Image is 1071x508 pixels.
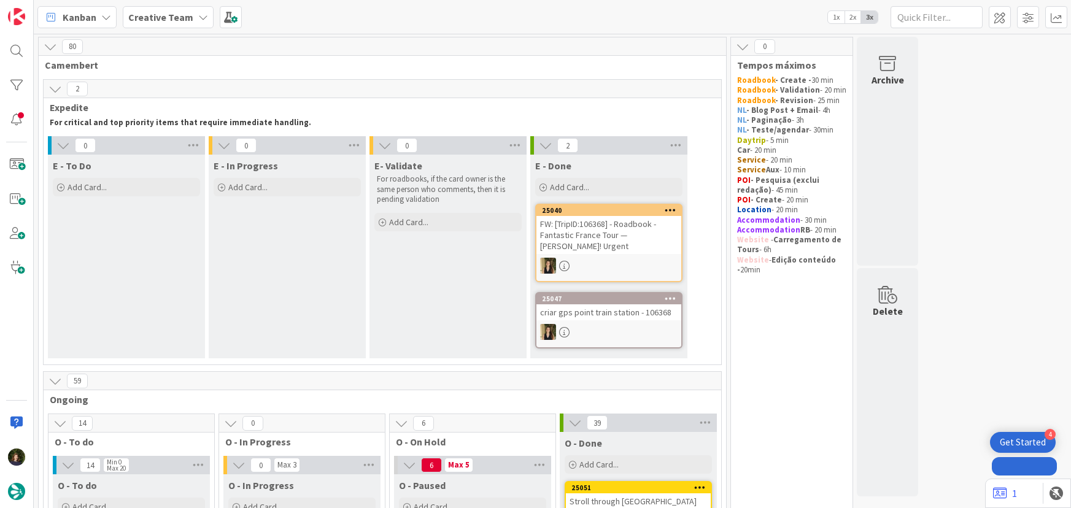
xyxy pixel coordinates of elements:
strong: NL [737,105,746,115]
p: - 20 min [737,205,846,215]
strong: POI [737,194,751,205]
img: avatar [8,483,25,500]
img: SP [540,258,556,274]
input: Quick Filter... [891,6,983,28]
div: SP [536,324,681,340]
span: Expedite [50,101,706,114]
div: 25047criar gps point train station - 106368 [536,293,681,320]
span: Add Card... [579,459,619,470]
div: 25051 [566,482,711,493]
span: 3x [861,11,878,23]
span: O - On Hold [396,436,540,448]
p: - 10 min [737,165,846,175]
span: O - Done [565,437,602,449]
strong: Carregamento de Tours [737,234,843,255]
span: 0 [250,458,271,472]
strong: Website [737,234,769,245]
p: - 30 min [737,215,846,225]
span: 14 [80,458,101,472]
div: 25047 [542,294,681,303]
strong: Website [737,255,769,265]
p: - 20 min [737,85,846,95]
span: Add Card... [550,182,589,193]
span: 6 [421,458,442,472]
strong: - Create - [775,75,811,85]
span: 80 [62,39,83,54]
span: E - To Do [53,160,91,172]
span: 0 [75,138,96,153]
span: E- Validate [374,160,422,172]
strong: - Paginação [746,115,792,125]
strong: NL [737,115,746,125]
strong: - Create [751,194,782,205]
p: 30 min [737,75,846,85]
div: 25047 [536,293,681,304]
strong: POI [737,175,751,185]
strong: Car [737,145,750,155]
span: E - Done [535,160,571,172]
span: 1x [828,11,845,23]
strong: Aux [766,164,779,175]
img: MC [8,448,25,466]
span: 2 [557,138,578,153]
div: Max 20 [107,465,126,471]
span: E - In Progress [214,160,278,172]
strong: Roadbook [737,85,775,95]
strong: Service [737,155,766,165]
p: For roadbooks, if the card owner is the same person who comments, then it is pending validation [377,174,519,204]
strong: Accommodation [737,215,800,225]
span: O - To do [58,479,97,491]
div: Archive [872,72,904,87]
strong: Daytrip [737,135,766,145]
div: Max 5 [448,462,470,468]
div: criar gps point train station - 106368 [536,304,681,320]
div: Min 0 [107,459,122,465]
p: - 20 min [737,225,846,235]
span: O - In Progress [225,436,369,448]
div: 4 [1045,429,1056,440]
div: Max 3 [277,462,296,468]
span: Tempos máximos [737,59,837,71]
p: - 20 min [737,155,846,165]
strong: - Teste/agendar [746,125,809,135]
strong: - Revision [775,95,813,106]
strong: For critical and top priority items that require immediate handling. [50,117,311,128]
div: Get Started [1000,436,1046,448]
strong: NL [737,125,746,135]
div: 25040 [542,206,681,215]
strong: Location [737,204,771,215]
strong: - Pesquisa (exclui redação) [737,175,821,195]
strong: Service [737,164,766,175]
strong: - Validation [775,85,820,95]
span: 6 [413,416,434,431]
div: 25040FW: [TripID:106368] - Roadbook - Fantastic France Tour — [PERSON_NAME]! Urgent [536,205,681,254]
span: O - In Progress [228,479,294,491]
span: Kanban [63,10,96,25]
strong: RB [800,225,810,235]
strong: - Blog Post + Email [746,105,818,115]
div: FW: [TripID:106368] - Roadbook - Fantastic France Tour — [PERSON_NAME]! Urgent [536,216,681,254]
img: Visit kanbanzone.com [8,8,25,25]
span: 59 [67,374,88,388]
span: Add Card... [228,182,268,193]
p: - 30min [737,125,846,135]
span: 14 [72,416,93,431]
span: Ongoing [50,393,706,406]
strong: Edição conteúdo - [737,255,838,275]
span: Add Card... [68,182,107,193]
div: SP [536,258,681,274]
div: Delete [873,304,903,318]
span: Add Card... [389,217,428,228]
span: 39 [587,415,608,430]
p: - 45 min [737,175,846,196]
strong: Accommodation [737,225,800,235]
span: 0 [242,416,263,431]
span: O - To do [55,436,199,448]
p: - 20min [737,255,846,275]
img: SP [540,324,556,340]
strong: Roadbook [737,95,775,106]
p: - 5 min [737,136,846,145]
span: 0 [754,39,775,54]
span: 0 [396,138,417,153]
p: - 20 min [737,145,846,155]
